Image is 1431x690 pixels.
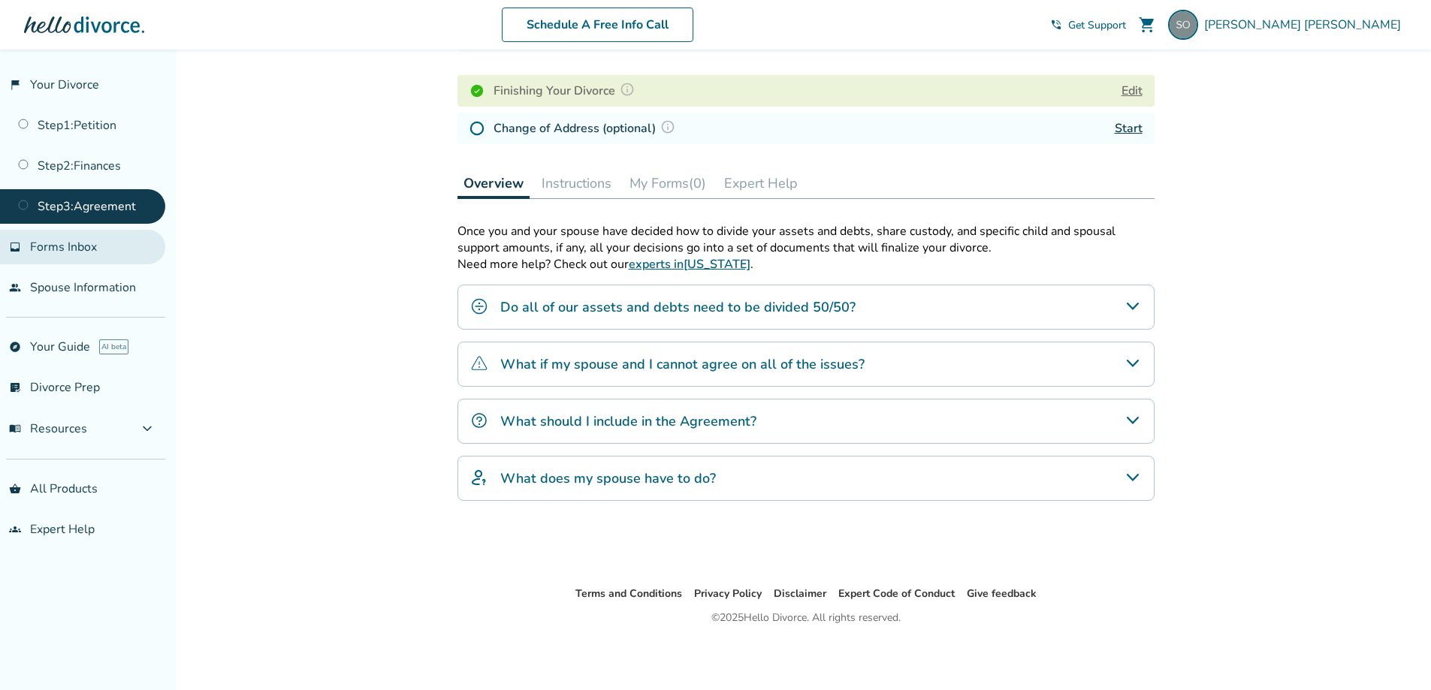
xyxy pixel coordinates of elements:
img: Question Mark [620,82,635,97]
div: © 2025 Hello Divorce. All rights reserved. [711,609,901,627]
span: shopping_cart [1138,16,1156,34]
h4: What if my spouse and I cannot agree on all of the issues? [500,354,865,374]
h4: What should I include in the Agreement? [500,411,756,431]
span: [PERSON_NAME] [PERSON_NAME] [1204,17,1407,33]
iframe: Chat Widget [1356,618,1431,690]
img: Do all of our assets and debts need to be divided 50/50? [470,297,488,315]
span: menu_book [9,423,21,435]
li: Disclaimer [774,585,826,603]
a: Schedule A Free Info Call [502,8,693,42]
button: Instructions [536,168,617,198]
button: Expert Help [718,168,804,198]
p: Need more help? Check out our . [457,256,1155,273]
span: expand_more [138,420,156,438]
div: What if my spouse and I cannot agree on all of the issues? [457,342,1155,387]
span: phone_in_talk [1050,19,1062,31]
span: people [9,282,21,294]
span: Get Support [1068,18,1126,32]
span: Resources [9,420,87,437]
span: Forms Inbox [30,239,97,255]
div: Do all of our assets and debts need to be divided 50/50? [457,285,1155,330]
span: AI beta [99,339,128,354]
img: Question Mark [660,119,675,134]
h4: Change of Address (optional) [494,119,680,138]
img: Completed [469,83,485,98]
span: list_alt_check [9,381,21,393]
h4: Do all of our assets and debts need to be divided 50/50? [500,297,856,317]
img: What should I include in the Agreement? [470,411,488,429]
div: What should I include in the Agreement? [457,399,1155,444]
img: spenceroliphant101@gmail.com [1168,10,1198,40]
span: explore [9,341,21,353]
h4: Finishing Your Divorce [494,81,639,101]
span: inbox [9,241,21,253]
img: Not Started [469,121,485,136]
h4: What does my spouse have to do? [500,469,716,488]
a: phone_in_talkGet Support [1050,18,1126,32]
a: Start [1115,120,1143,137]
a: Terms and Conditions [575,586,682,601]
p: Once you and your spouse have decided how to divide your assets and debts, share custody, and spe... [457,223,1155,256]
div: What does my spouse have to do? [457,456,1155,501]
a: Privacy Policy [694,586,762,601]
a: Expert Code of Conduct [838,586,955,601]
span: flag_2 [9,79,21,91]
button: My Forms(0) [623,168,712,198]
button: Edit [1122,82,1143,100]
li: Give feedback [967,585,1037,603]
img: What if my spouse and I cannot agree on all of the issues? [470,354,488,372]
button: Overview [457,168,530,199]
span: groups [9,523,21,535]
a: experts in[US_STATE] [629,256,750,273]
span: shopping_basket [9,483,21,495]
img: What does my spouse have to do? [470,469,488,487]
